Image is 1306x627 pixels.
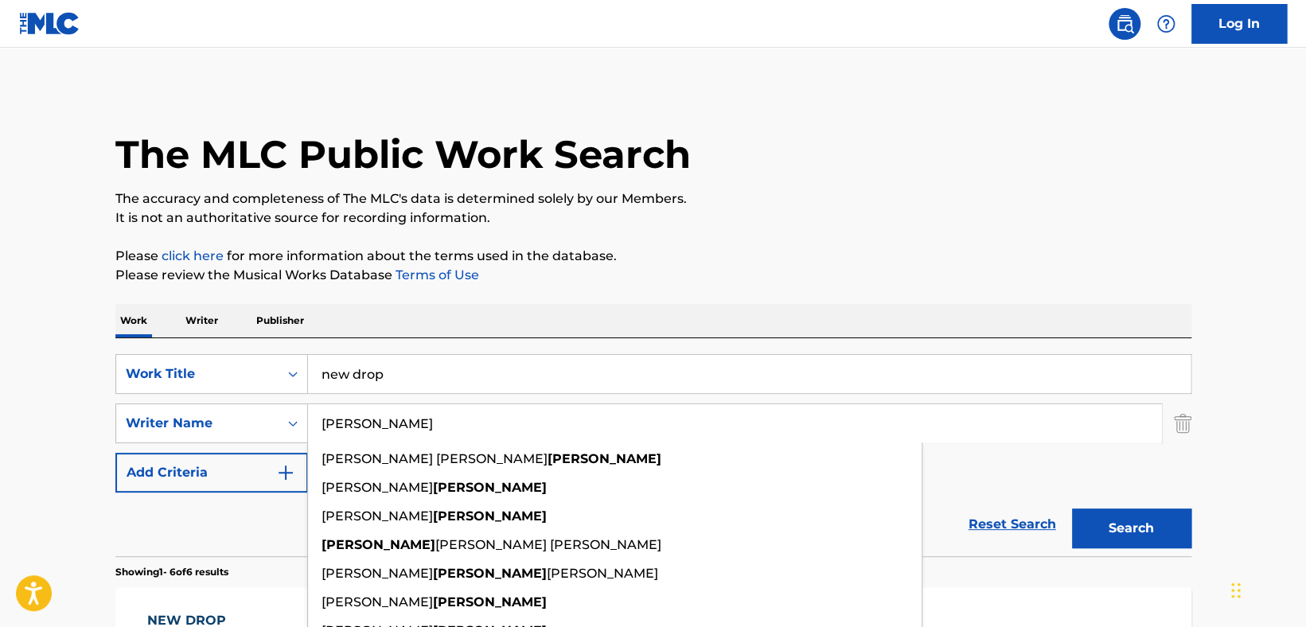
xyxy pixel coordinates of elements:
p: Writer [181,304,223,337]
img: MLC Logo [19,12,80,35]
div: Work Title [126,364,269,384]
div: Help [1150,8,1182,40]
button: Add Criteria [115,453,308,493]
p: It is not an authoritative source for recording information. [115,208,1191,228]
img: search [1115,14,1134,33]
strong: [PERSON_NAME] [433,480,547,495]
strong: [PERSON_NAME] [548,451,661,466]
div: Drag [1231,567,1241,614]
p: Please for more information about the terms used in the database. [115,247,1191,266]
p: Work [115,304,152,337]
iframe: Chat Widget [1226,551,1306,627]
h1: The MLC Public Work Search [115,130,691,178]
button: Search [1072,508,1191,548]
span: [PERSON_NAME] [322,480,433,495]
strong: [PERSON_NAME] [433,594,547,609]
span: [PERSON_NAME] [PERSON_NAME] [322,451,548,466]
a: Log In [1191,4,1287,44]
span: [PERSON_NAME] [322,594,433,609]
p: Showing 1 - 6 of 6 results [115,565,228,579]
strong: [PERSON_NAME] [322,537,435,552]
span: [PERSON_NAME] [547,566,658,581]
span: [PERSON_NAME] [322,508,433,524]
form: Search Form [115,354,1191,556]
img: 9d2ae6d4665cec9f34b9.svg [276,463,295,482]
p: Publisher [251,304,309,337]
a: Reset Search [961,507,1064,542]
p: The accuracy and completeness of The MLC's data is determined solely by our Members. [115,189,1191,208]
strong: [PERSON_NAME] [433,508,547,524]
img: Delete Criterion [1174,403,1191,443]
p: Please review the Musical Works Database [115,266,1191,285]
span: [PERSON_NAME] [322,566,433,581]
a: click here [162,248,224,263]
a: Terms of Use [392,267,479,282]
img: help [1156,14,1175,33]
div: Writer Name [126,414,269,433]
a: Public Search [1109,8,1140,40]
strong: [PERSON_NAME] [433,566,547,581]
span: [PERSON_NAME] [PERSON_NAME] [435,537,661,552]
